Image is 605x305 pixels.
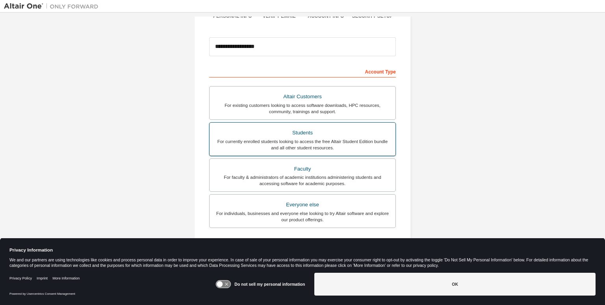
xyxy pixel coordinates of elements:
div: For faculty & administrators of academic institutions administering students and accessing softwa... [214,174,391,187]
img: Altair One [4,2,102,10]
div: For existing customers looking to access software downloads, HPC resources, community, trainings ... [214,102,391,115]
div: Students [214,127,391,138]
div: Altair Customers [214,91,391,102]
div: Everyone else [214,199,391,210]
div: For individuals, businesses and everyone else looking to try Altair software and explore our prod... [214,210,391,223]
div: Account Type [209,65,396,77]
div: Faculty [214,164,391,175]
div: For currently enrolled students looking to access the free Altair Student Edition bundle and all ... [214,138,391,151]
